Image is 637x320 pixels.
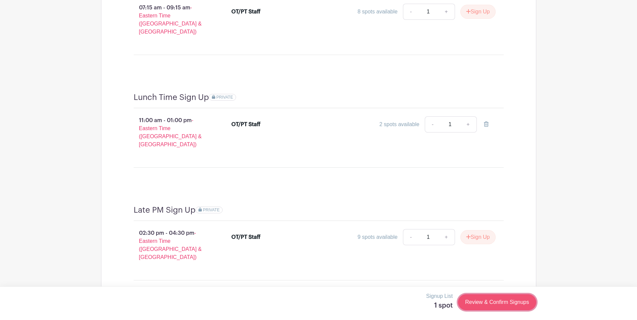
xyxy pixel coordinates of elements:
a: - [425,116,440,132]
h5: 1 spot [426,302,453,310]
span: - Eastern Time ([GEOGRAPHIC_DATA] & [GEOGRAPHIC_DATA]) [139,117,202,147]
div: 2 spots available [379,120,419,128]
button: Sign Up [460,230,496,244]
span: PRIVATE [203,208,220,212]
h4: Late PM Sign Up [134,205,195,215]
a: - [403,229,418,245]
div: OT/PT Staff [231,233,261,241]
button: Sign Up [460,5,496,19]
h4: Lunch Time Sign Up [134,93,209,102]
span: - Eastern Time ([GEOGRAPHIC_DATA] & [GEOGRAPHIC_DATA]) [139,5,202,35]
a: Review & Confirm Signups [458,294,536,310]
p: Signup List [426,292,453,300]
a: + [460,116,476,132]
p: 02:30 pm - 04:30 pm [123,226,221,264]
span: - Eastern Time ([GEOGRAPHIC_DATA] & [GEOGRAPHIC_DATA]) [139,230,202,260]
div: 9 spots available [358,233,398,241]
a: + [438,4,455,20]
p: 07:15 am - 09:15 am [123,1,221,39]
div: OT/PT Staff [231,8,261,16]
div: OT/PT Staff [231,120,261,128]
p: 11:00 am - 01:00 pm [123,114,221,151]
a: - [403,4,418,20]
div: 8 spots available [358,8,398,16]
a: + [438,229,455,245]
span: PRIVATE [216,95,233,100]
